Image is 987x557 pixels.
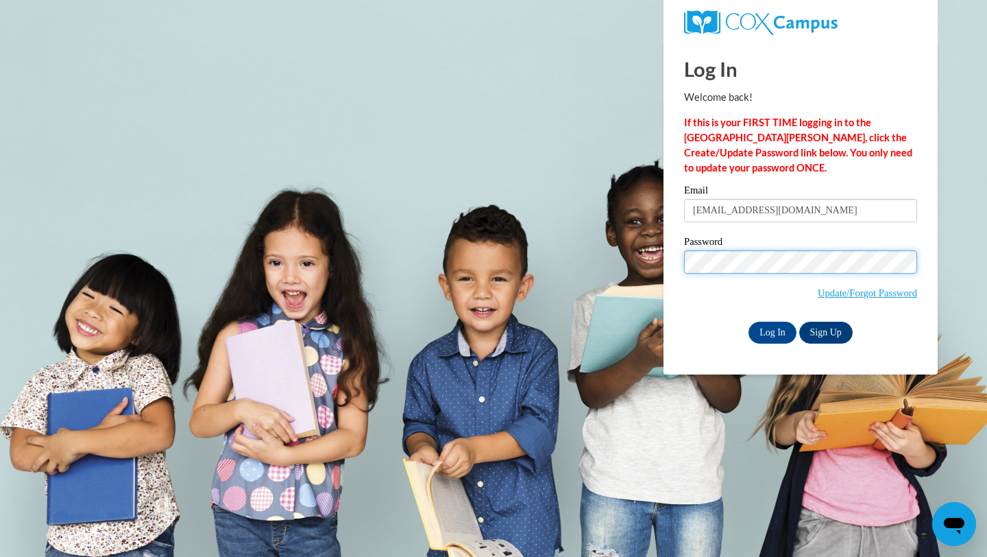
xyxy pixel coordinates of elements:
[684,185,917,199] label: Email
[684,117,912,174] strong: If this is your FIRST TIME logging in to the [GEOGRAPHIC_DATA][PERSON_NAME], click the Create/Upd...
[818,287,917,298] a: Update/Forgot Password
[684,10,838,35] img: COX Campus
[684,237,917,250] label: Password
[932,502,976,546] iframe: Button to launch messaging window
[684,55,917,83] h1: Log In
[799,322,853,344] a: Sign Up
[748,322,796,344] input: Log In
[684,90,917,105] p: Welcome back!
[684,10,917,35] a: COX Campus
